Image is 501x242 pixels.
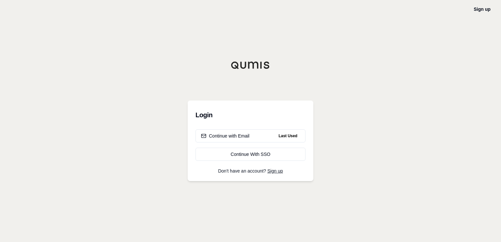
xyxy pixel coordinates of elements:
[231,61,270,69] img: Qumis
[268,168,283,174] a: Sign up
[474,7,491,12] a: Sign up
[276,132,300,140] span: Last Used
[195,108,306,121] h3: Login
[201,133,250,139] div: Continue with Email
[195,169,306,173] p: Don't have an account?
[195,148,306,161] a: Continue With SSO
[201,151,300,158] div: Continue With SSO
[195,129,306,142] button: Continue with EmailLast Used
